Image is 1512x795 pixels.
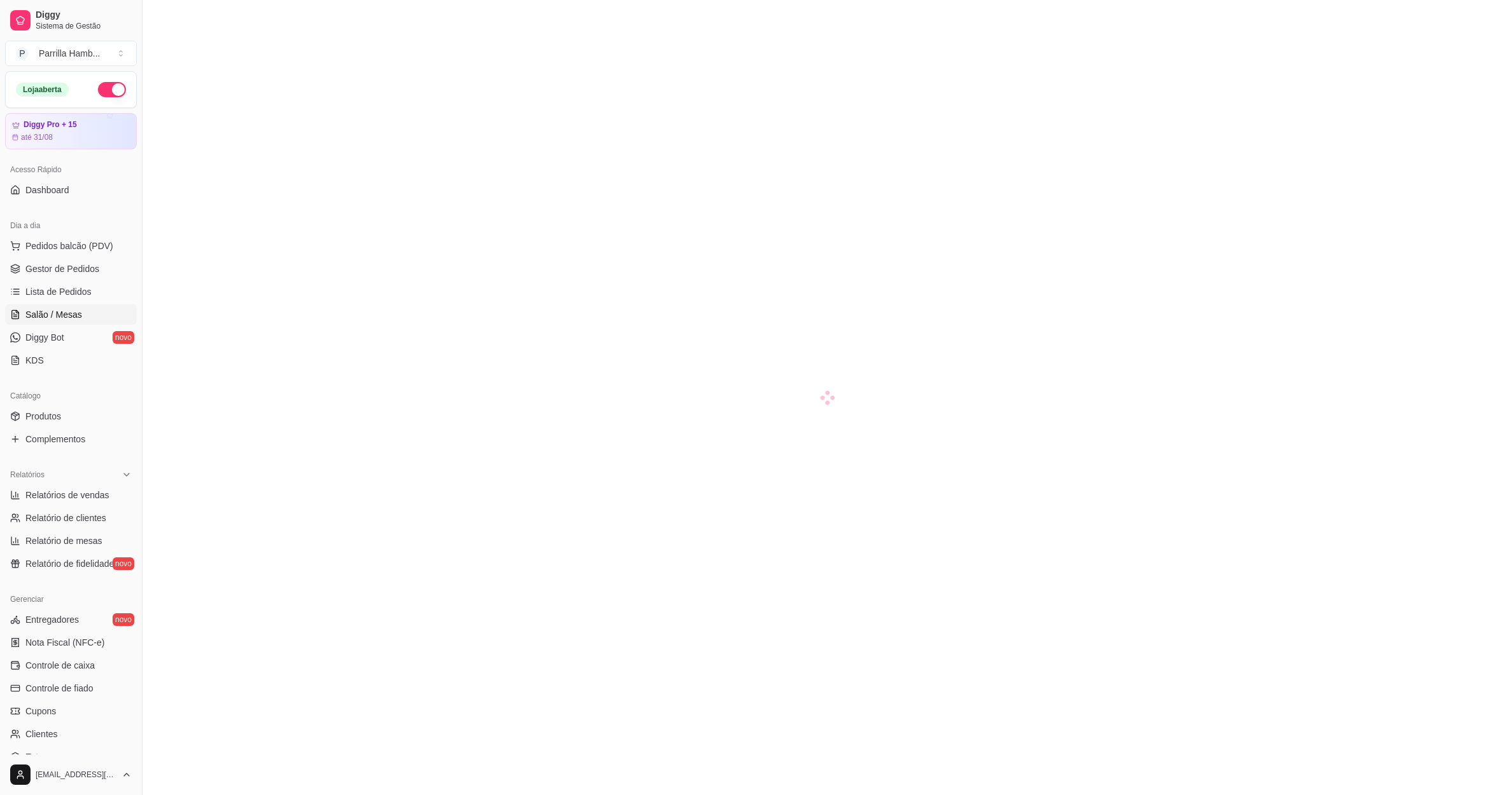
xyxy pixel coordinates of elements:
a: Relatório de fidelidadenovo [5,554,137,574]
a: Dashboard [5,180,137,200]
div: Gerenciar [5,589,137,609]
button: [EMAIL_ADDRESS][DOMAIN_NAME] [5,759,137,790]
span: KDS [25,354,44,367]
div: Dia a dia [5,215,137,236]
a: Relatórios de vendas [5,485,137,505]
a: Nota Fiscal (NFC-e) [5,632,137,653]
span: Controle de fiado [25,682,94,695]
span: Nota Fiscal (NFC-e) [25,636,104,649]
span: Relatórios [10,470,45,480]
a: Diggy Pro + 15até 31/08 [5,113,137,149]
article: Diggy Pro + 15 [24,120,77,130]
span: Estoque [25,751,58,763]
a: Gestor de Pedidos [5,259,137,279]
span: Sistema de Gestão [36,21,132,31]
a: DiggySistema de Gestão [5,5,137,36]
a: Salão / Mesas [5,304,137,325]
span: Relatório de fidelidade [25,557,114,570]
div: Catálogo [5,386,137,406]
span: Cupons [25,705,56,717]
span: Salão / Mesas [25,308,82,321]
a: Produtos [5,406,137,426]
button: Alterar Status [98,82,126,97]
div: Parrilla Hamb ... [39,47,100,60]
a: Relatório de mesas [5,531,137,551]
article: até 31/08 [21,132,53,142]
span: P [16,47,29,60]
span: Produtos [25,410,61,423]
div: Acesso Rápido [5,160,137,180]
span: Controle de caixa [25,659,95,672]
a: Controle de caixa [5,655,137,676]
span: Gestor de Pedidos [25,262,99,275]
span: Relatório de clientes [25,512,106,524]
a: Estoque [5,747,137,767]
span: Complementos [25,433,85,445]
a: Diggy Botnovo [5,327,137,348]
span: Relatórios de vendas [25,489,109,501]
span: Entregadores [25,613,79,626]
span: Pedidos balcão (PDV) [25,240,113,252]
span: Clientes [25,728,58,740]
a: Entregadoresnovo [5,609,137,630]
a: Clientes [5,724,137,744]
a: Controle de fiado [5,678,137,698]
button: Pedidos balcão (PDV) [5,236,137,256]
span: [EMAIL_ADDRESS][DOMAIN_NAME] [36,770,116,780]
span: Diggy [36,10,132,21]
a: KDS [5,350,137,370]
span: Lista de Pedidos [25,285,92,298]
div: Loja aberta [16,83,69,97]
a: Complementos [5,429,137,449]
a: Cupons [5,701,137,721]
span: Diggy Bot [25,331,64,344]
a: Lista de Pedidos [5,282,137,302]
span: Relatório de mesas [25,534,102,547]
a: Relatório de clientes [5,508,137,528]
span: Dashboard [25,184,69,196]
button: Select a team [5,41,137,66]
